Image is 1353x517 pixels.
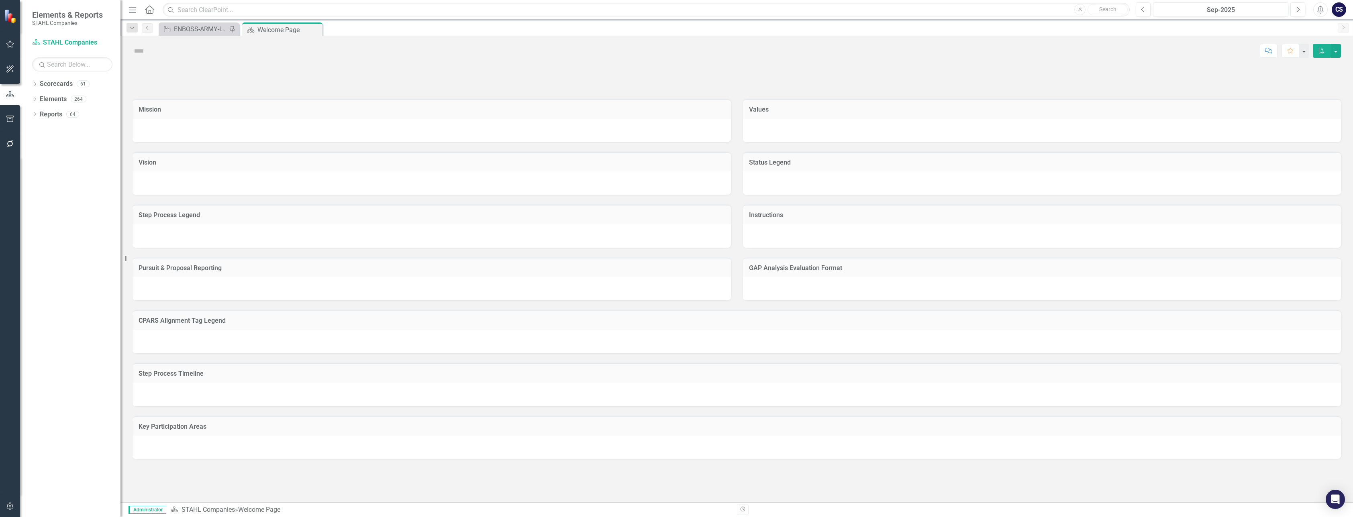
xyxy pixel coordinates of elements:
[139,159,725,166] h3: Vision
[40,95,67,104] a: Elements
[1088,4,1128,15] button: Search
[1326,490,1345,509] div: Open Intercom Messenger
[1332,2,1346,17] button: CS
[133,45,145,57] img: Not Defined
[32,38,112,47] a: STAHL Companies
[139,370,1335,377] h3: Step Process Timeline
[71,96,86,103] div: 264
[1099,6,1116,12] span: Search
[161,24,227,34] a: ENBOSS-ARMY-ITES3 SB-221122 (Army National Guard ENBOSS Support Service Sustainment, Enhancement,...
[129,506,166,514] span: Administrator
[170,505,731,515] div: »
[163,3,1130,17] input: Search ClearPoint...
[1156,5,1286,15] div: Sep-2025
[749,159,1335,166] h3: Status Legend
[40,79,73,89] a: Scorecards
[139,317,1335,324] h3: CPARS Alignment Tag Legend
[257,25,320,35] div: Welcome Page
[139,265,725,272] h3: Pursuit & Proposal Reporting
[749,106,1335,113] h3: Values
[32,20,103,26] small: STAHL Companies
[139,212,725,219] h3: Step Process Legend
[139,106,725,113] h3: Mission
[749,265,1335,272] h3: GAP Analysis Evaluation Format
[182,506,235,513] a: STAHL Companies
[77,81,90,88] div: 61
[139,423,1335,430] h3: Key Participation Areas
[32,10,103,20] span: Elements & Reports
[40,110,62,119] a: Reports
[1153,2,1288,17] button: Sep-2025
[66,111,79,118] div: 64
[32,57,112,71] input: Search Below...
[749,212,1335,219] h3: Instructions
[4,9,18,23] img: ClearPoint Strategy
[174,24,227,34] div: ENBOSS-ARMY-ITES3 SB-221122 (Army National Guard ENBOSS Support Service Sustainment, Enhancement,...
[238,506,280,513] div: Welcome Page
